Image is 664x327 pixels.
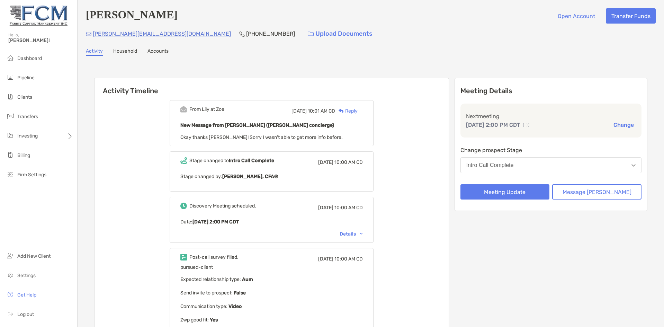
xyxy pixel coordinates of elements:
img: Event icon [180,157,187,164]
div: Intro Call Complete [466,162,514,168]
div: Details [340,231,363,237]
div: Post-call survey filled. [189,254,239,260]
span: [PERSON_NAME]! [8,37,73,43]
span: 10:00 AM CD [334,256,363,262]
span: Transfers [17,114,38,120]
img: investing icon [6,131,15,140]
p: [DATE] 2:00 PM CDT [466,121,520,129]
b: Intro Call Complete [229,158,274,163]
a: Household [113,48,137,56]
p: Communication type : [180,302,363,311]
span: Firm Settings [17,172,46,178]
span: pursued-client [180,264,213,270]
img: Event icon [180,254,187,260]
button: Open Account [552,8,600,24]
img: Zoe Logo [8,3,69,28]
div: From Lily at Zoe [189,106,224,112]
p: Zwp good fit : [180,316,363,324]
a: Upload Documents [303,26,377,41]
a: Activity [86,48,103,56]
img: pipeline icon [6,73,15,81]
img: Open dropdown arrow [631,164,636,167]
span: 10:00 AM CD [334,205,363,211]
span: 10:01 AM CD [308,108,335,114]
span: Investing [17,133,38,139]
b: False [233,290,246,296]
p: Next meeting [466,112,636,121]
img: firm-settings icon [6,170,15,178]
span: 10:00 AM CD [334,159,363,165]
p: [PERSON_NAME][EMAIL_ADDRESS][DOMAIN_NAME] [93,29,231,38]
img: communication type [523,122,529,128]
b: [DATE] 2:00 PM CDT [192,219,239,225]
img: Event icon [180,203,187,209]
span: Dashboard [17,55,42,61]
img: Phone Icon [239,31,245,37]
span: Settings [17,273,36,279]
span: Billing [17,152,30,158]
b: Yes [209,317,218,323]
h6: Activity Timeline [95,78,449,95]
span: Clients [17,94,32,100]
img: Chevron icon [360,233,363,235]
button: Change [611,121,636,129]
img: dashboard icon [6,54,15,62]
b: New Message from [PERSON_NAME] ([PERSON_NAME] concierge) [180,122,334,128]
span: Pipeline [17,75,35,81]
span: Log out [17,311,34,317]
p: Change prospect Stage [460,146,642,154]
span: [DATE] [318,159,333,165]
b: [PERSON_NAME], CFA® [222,174,278,179]
p: Expected relationship type : [180,275,363,284]
img: settings icon [6,271,15,279]
img: get-help icon [6,290,15,299]
img: Email Icon [86,32,91,36]
img: Event icon [180,106,187,113]
b: Video [227,303,242,309]
span: [DATE] [291,108,307,114]
img: billing icon [6,151,15,159]
span: [DATE] [318,205,333,211]
img: button icon [308,32,314,36]
span: Okay thanks [PERSON_NAME]! Sorry I wasn't able to get more info before. [180,134,343,140]
h4: [PERSON_NAME] [86,8,178,24]
button: Message [PERSON_NAME] [552,184,641,200]
img: logout icon [6,310,15,318]
div: Stage changed to [189,158,274,163]
p: [PHONE_NUMBER] [246,29,295,38]
div: Discovery Meeting scheduled. [189,203,256,209]
img: clients icon [6,92,15,101]
span: Get Help [17,292,36,298]
img: transfers icon [6,112,15,120]
p: Stage changed by: [180,172,363,181]
img: Reply icon [339,109,344,113]
div: Reply [335,107,358,115]
img: add_new_client icon [6,251,15,260]
p: Meeting Details [460,87,642,95]
p: Send invite to prospect : [180,289,363,297]
span: Add New Client [17,253,51,259]
span: [DATE] [318,256,333,262]
a: Accounts [147,48,169,56]
button: Transfer Funds [606,8,656,24]
button: Meeting Update [460,184,550,200]
p: Date : [180,218,363,226]
b: Aum [241,276,253,282]
button: Intro Call Complete [460,157,642,173]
